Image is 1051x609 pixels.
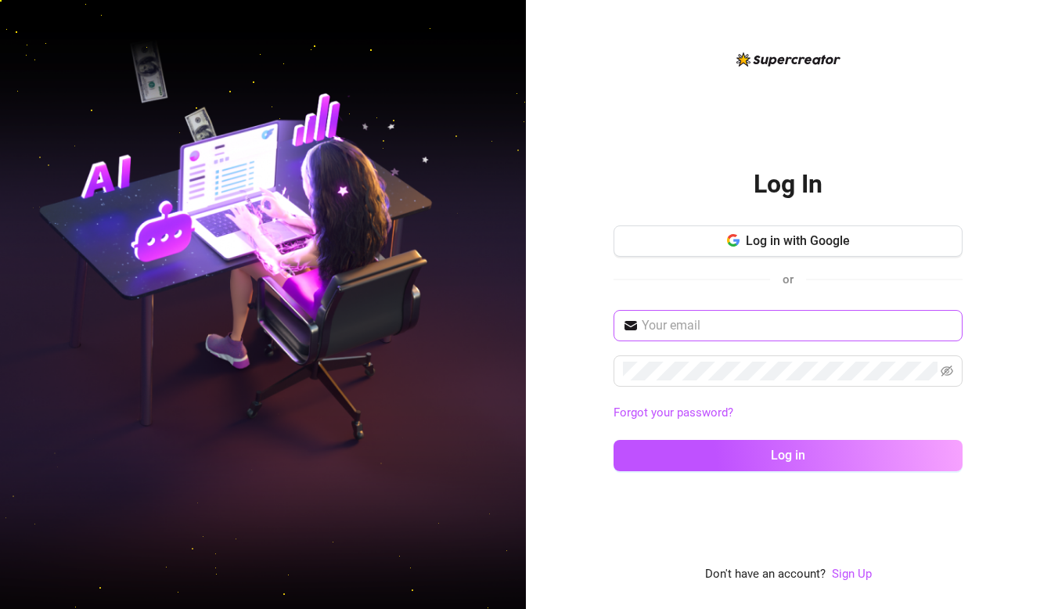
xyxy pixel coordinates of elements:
[614,440,963,471] button: Log in
[705,565,826,584] span: Don't have an account?
[832,567,872,581] a: Sign Up
[754,168,822,200] h2: Log In
[746,233,850,248] span: Log in with Google
[783,272,794,286] span: or
[832,565,872,584] a: Sign Up
[614,225,963,257] button: Log in with Google
[771,448,805,463] span: Log in
[614,405,733,420] a: Forgot your password?
[736,52,840,67] img: logo-BBDzfeDw.svg
[642,316,953,335] input: Your email
[941,365,953,377] span: eye-invisible
[614,404,963,423] a: Forgot your password?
